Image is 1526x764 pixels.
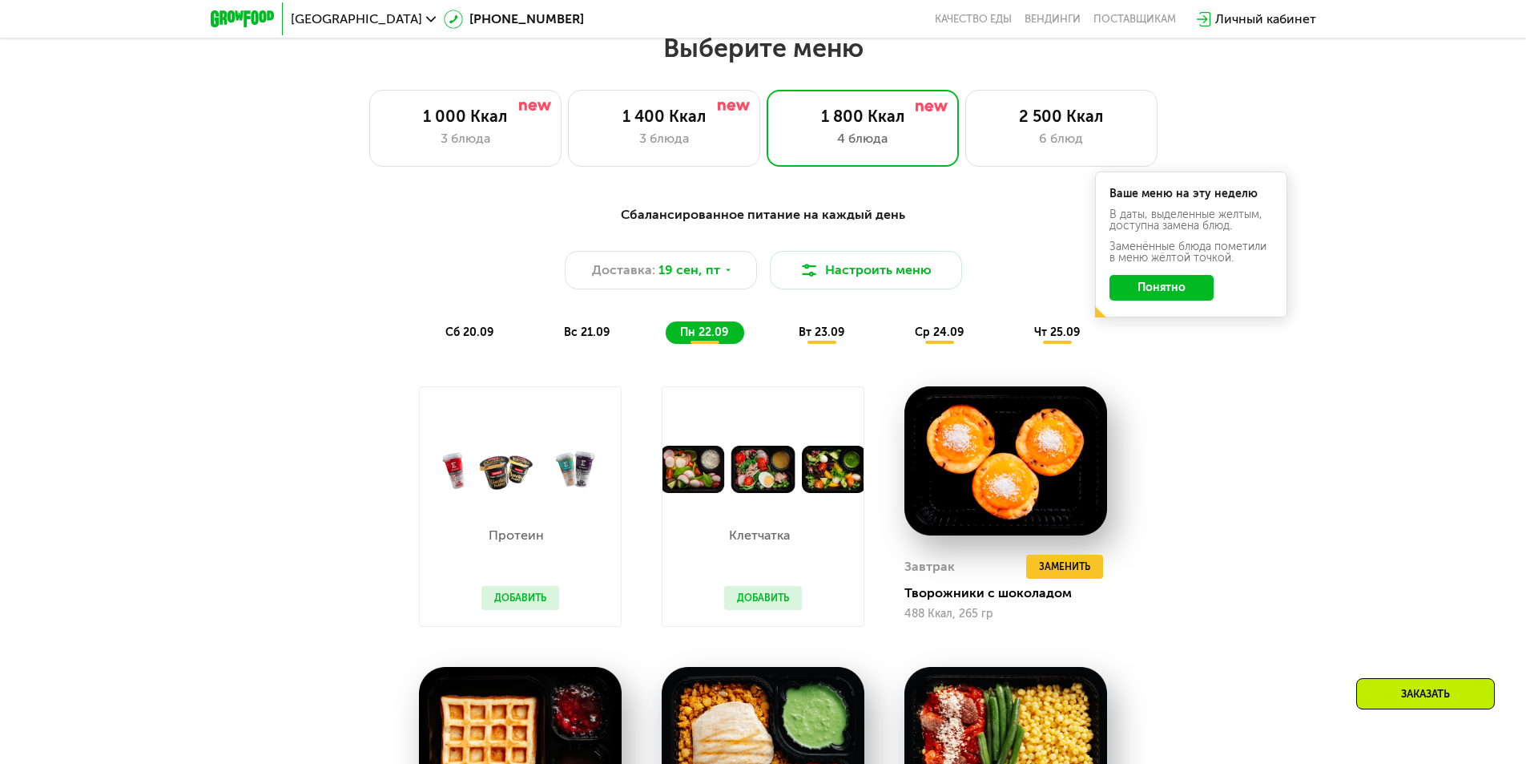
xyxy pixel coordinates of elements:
[680,325,728,339] span: пн 22.09
[291,13,422,26] span: [GEOGRAPHIC_DATA]
[289,205,1238,225] div: Сбалансированное питание на каждый день
[564,325,610,339] span: вс 21.09
[444,10,584,29] a: [PHONE_NUMBER]
[724,529,794,542] p: Клетчатка
[1109,275,1214,301] button: Понятно
[1093,13,1176,26] div: поставщикам
[1026,555,1103,579] button: Заменить
[1034,325,1080,339] span: чт 25.09
[51,32,1475,64] h2: Выберите меню
[1109,188,1273,200] div: Ваше меню на эту неделю
[481,529,551,542] p: Протеин
[658,261,720,280] span: 19 сен, пт
[904,608,1107,620] div: 488 Ккал, 265 гр
[799,325,844,339] span: вт 23.09
[386,129,545,148] div: 3 блюда
[982,107,1141,126] div: 2 500 Ккал
[1109,209,1273,232] div: В даты, выделенные желтым, доступна замена блюд.
[935,13,1012,26] a: Качество еды
[1025,13,1081,26] a: Вендинги
[770,251,962,289] button: Настроить меню
[585,129,743,148] div: 3 блюда
[386,107,545,126] div: 1 000 Ккал
[585,107,743,126] div: 1 400 Ккал
[904,585,1120,601] div: Творожники с шоколадом
[1356,678,1495,709] div: Заказать
[1215,10,1316,29] div: Личный кабинет
[481,586,559,610] button: Добавить
[445,325,493,339] span: сб 20.09
[1039,559,1090,575] span: Заменить
[982,129,1141,148] div: 6 блюд
[783,107,942,126] div: 1 800 Ккал
[592,261,655,280] span: Доставка:
[915,325,964,339] span: ср 24.09
[783,129,942,148] div: 4 блюда
[904,555,955,579] div: Завтрак
[724,586,802,610] button: Добавить
[1109,241,1273,264] div: Заменённые блюда пометили в меню жёлтой точкой.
